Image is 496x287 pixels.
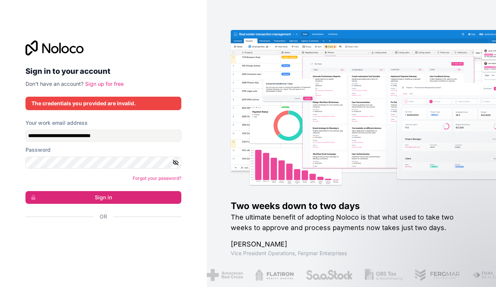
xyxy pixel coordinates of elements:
[306,269,353,281] img: /assets/saastock-C6Zbiodz.png
[31,100,175,107] div: The credentials you provided are invalid.
[25,229,175,245] div: Acceder con Google. Se abre en una pestaña nueva
[255,269,294,281] img: /assets/flatiron-C8eUkumj.png
[25,64,181,78] h2: Sign in to your account
[231,239,472,250] h1: [PERSON_NAME]
[231,250,472,257] h1: Vice President Operations , Fergmar Enterprises
[25,119,88,127] label: Your work email address
[25,191,181,204] button: Sign in
[346,231,496,283] iframe: Intercom notifications message
[133,175,181,181] a: Forgot your password?
[25,130,181,142] input: Email address
[100,213,107,220] span: Or
[231,212,472,233] h2: The ultimate benefit of adopting Noloco is that what used to take two weeks to approve and proces...
[25,146,51,154] label: Password
[25,157,181,169] input: Password
[231,200,472,212] h1: Two weeks down to two days
[22,229,179,245] iframe: Botón de Acceder con Google
[85,81,124,87] a: Sign up for free
[25,81,84,87] span: Don't have an account?
[207,269,243,281] img: /assets/american-red-cross-BAupjrZR.png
